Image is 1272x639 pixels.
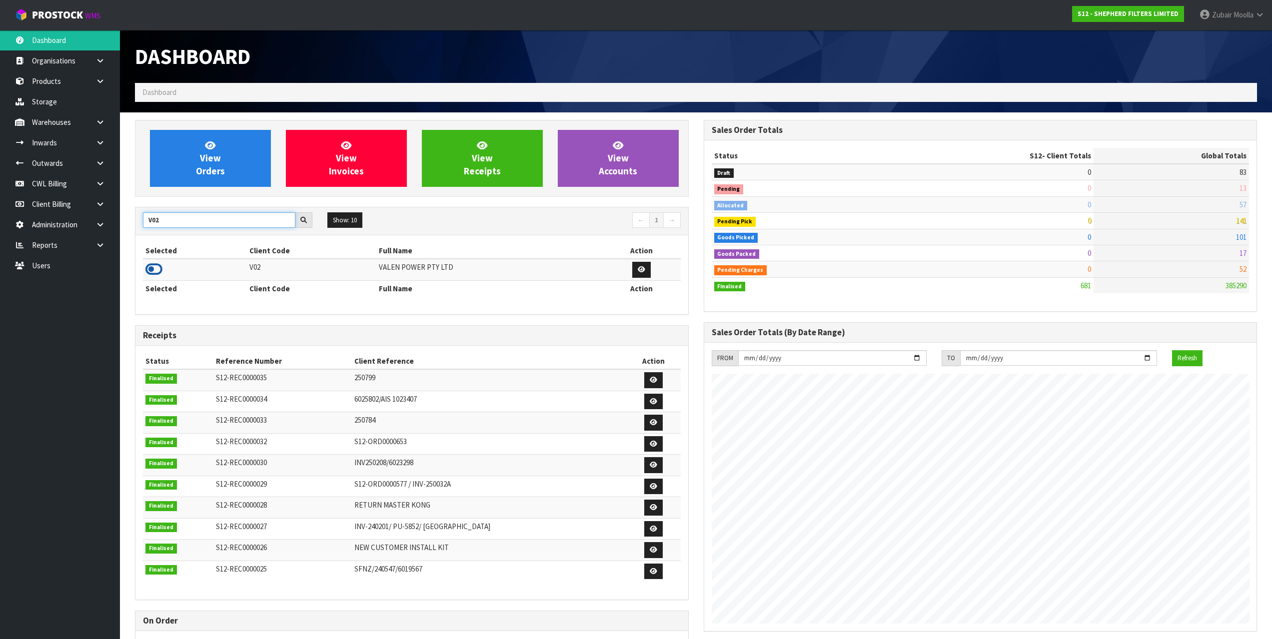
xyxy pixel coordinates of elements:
span: S12-REC0000032 [216,437,267,446]
span: S12-REC0000026 [216,543,267,552]
th: Status [143,353,213,369]
span: 0 [1088,216,1091,225]
span: Finalised [145,374,177,384]
span: ProStock [32,8,83,21]
span: Draft [714,168,734,178]
a: ViewOrders [150,130,271,187]
th: Full Name [376,243,602,259]
span: 0 [1088,183,1091,193]
span: Dashboard [135,43,250,70]
a: ← [632,212,650,228]
span: 250799 [354,373,375,382]
span: 0 [1088,200,1091,209]
td: VALEN POWER PTY LTD [376,259,602,280]
span: S12 [1030,151,1042,160]
span: Finalised [145,523,177,533]
a: ViewInvoices [286,130,407,187]
span: S12-REC0000030 [216,458,267,467]
span: Pending Charges [714,265,767,275]
span: S12-REC0000027 [216,522,267,531]
span: RETURN MASTER KONG [354,500,430,510]
button: Refresh [1172,350,1203,366]
span: View Invoices [329,139,364,177]
span: NEW CUSTOMER INSTALL KIT [354,543,449,552]
span: Moolla [1234,10,1254,19]
th: Selected [143,243,247,259]
th: Client Code [247,280,376,296]
span: Goods Picked [714,233,758,243]
strong: S12 - SHEPHERD FILTERS LIMITED [1078,9,1179,18]
span: View Orders [196,139,225,177]
div: TO [942,350,960,366]
span: Finalised [145,544,177,554]
h3: Sales Order Totals [712,125,1250,135]
span: S12-REC0000025 [216,564,267,574]
span: 681 [1081,281,1091,290]
span: Zubair [1212,10,1232,19]
span: View Accounts [599,139,637,177]
th: Status [712,148,889,164]
span: INV-240201/ PU-5852/ [GEOGRAPHIC_DATA] [354,522,490,531]
nav: Page navigation [419,212,681,230]
span: Goods Packed [714,249,760,259]
th: Global Totals [1094,148,1249,164]
span: 141 [1236,216,1247,225]
th: - Client Totals [889,148,1094,164]
span: S12-REC0000028 [216,500,267,510]
h3: On Order [143,616,681,626]
div: FROM [712,350,738,366]
span: S12-ORD0000653 [354,437,407,446]
th: Full Name [376,280,602,296]
span: S12-REC0000033 [216,415,267,425]
span: 17 [1240,248,1247,258]
span: S12-REC0000034 [216,394,267,404]
span: 101 [1236,232,1247,242]
span: Finalised [145,480,177,490]
span: 385290 [1226,281,1247,290]
th: Selected [143,280,247,296]
span: Finalised [145,565,177,575]
span: 83 [1240,167,1247,177]
span: Finalised [145,501,177,511]
small: WMS [85,11,100,20]
span: 6025802/AIS 1023407 [354,394,417,404]
th: Action [602,243,681,259]
span: Pending Pick [714,217,756,227]
span: View Receipts [464,139,501,177]
th: Action [627,353,680,369]
a: → [663,212,681,228]
span: S12-REC0000029 [216,479,267,489]
input: Search clients [143,212,295,228]
td: V02 [247,259,376,280]
span: 0 [1088,248,1091,258]
span: 0 [1088,264,1091,274]
h3: Sales Order Totals (By Date Range) [712,328,1250,337]
span: 57 [1240,200,1247,209]
span: Finalised [714,282,746,292]
span: Allocated [714,201,748,211]
th: Client Code [247,243,376,259]
span: 250784 [354,415,375,425]
span: INV250208/6023298 [354,458,413,467]
h3: Receipts [143,331,681,340]
th: Client Reference [352,353,627,369]
a: 1 [649,212,664,228]
button: Show: 10 [327,212,362,228]
span: S12-ORD0000577 / INV-250032A [354,479,451,489]
span: Finalised [145,395,177,405]
span: 0 [1088,167,1091,177]
span: 52 [1240,264,1247,274]
span: S12-REC0000035 [216,373,267,382]
span: 0 [1088,232,1091,242]
img: cube-alt.png [15,8,27,21]
span: Pending [714,184,744,194]
th: Reference Number [213,353,352,369]
span: Dashboard [142,87,176,97]
span: Finalised [145,416,177,426]
span: SFNZ/240547/6019567 [354,564,422,574]
span: 13 [1240,183,1247,193]
a: ViewAccounts [558,130,679,187]
th: Action [602,280,681,296]
span: Finalised [145,459,177,469]
span: Finalised [145,438,177,448]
